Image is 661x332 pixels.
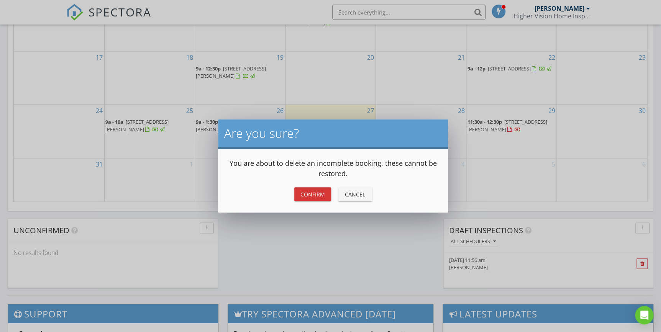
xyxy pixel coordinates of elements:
button: Cancel [338,187,372,201]
button: Confirm [294,187,331,201]
div: Cancel [344,190,366,198]
h2: Are you sure? [224,126,442,141]
div: Confirm [300,190,325,198]
div: Open Intercom Messenger [635,306,653,324]
p: You are about to delete an incomplete booking, these cannot be restored. [227,158,439,179]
